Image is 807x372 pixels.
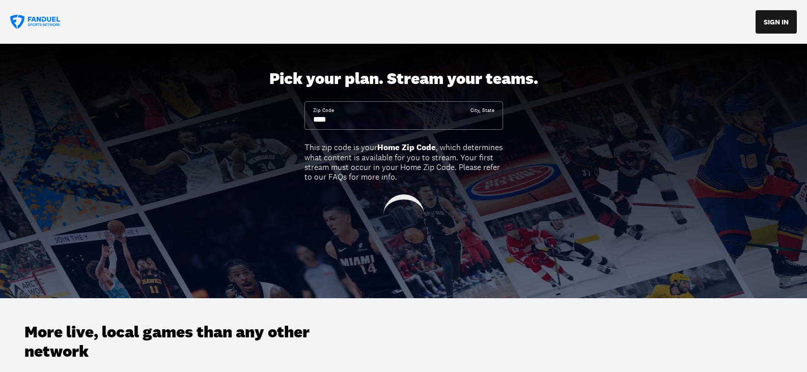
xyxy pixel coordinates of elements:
div: City, State [470,107,494,114]
h3: More live, local games than any other network [24,323,355,362]
div: Zip Code [313,107,334,114]
b: Home Zip Code [377,142,436,153]
button: SIGN IN [756,10,797,34]
div: Pick your plan. Stream your teams. [269,69,538,89]
div: This zip code is your , which determines what content is available for you to stream. Your first ... [304,142,503,182]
